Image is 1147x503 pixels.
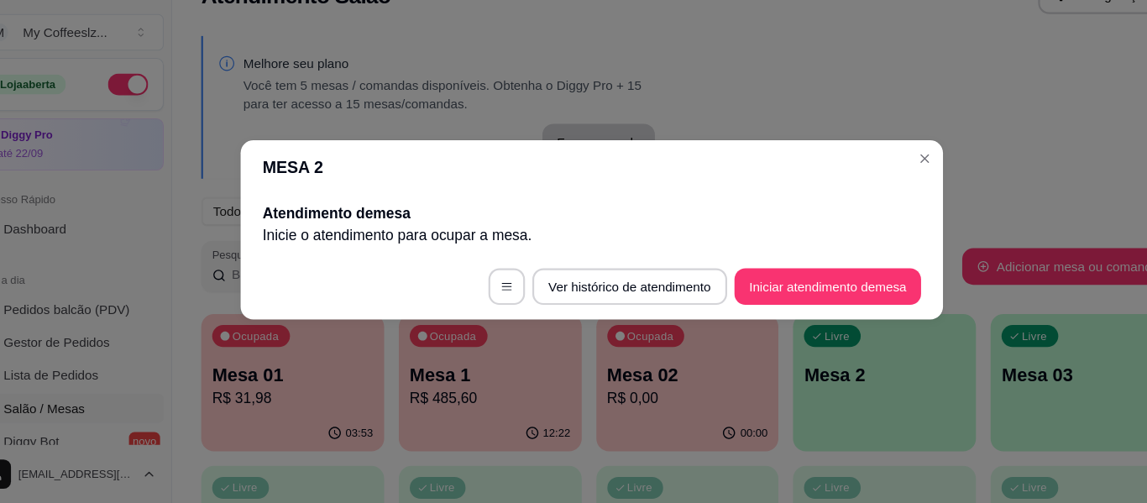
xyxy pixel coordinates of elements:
p: Inicie o atendimento para ocupar a mesa . [271,247,876,267]
h2: Atendimento de mesa [271,227,876,247]
button: Close [866,173,893,200]
button: Iniciar atendimento demesa [704,287,876,321]
header: MESA 2 [251,170,896,220]
button: Ver histórico de atendimento [519,287,698,321]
